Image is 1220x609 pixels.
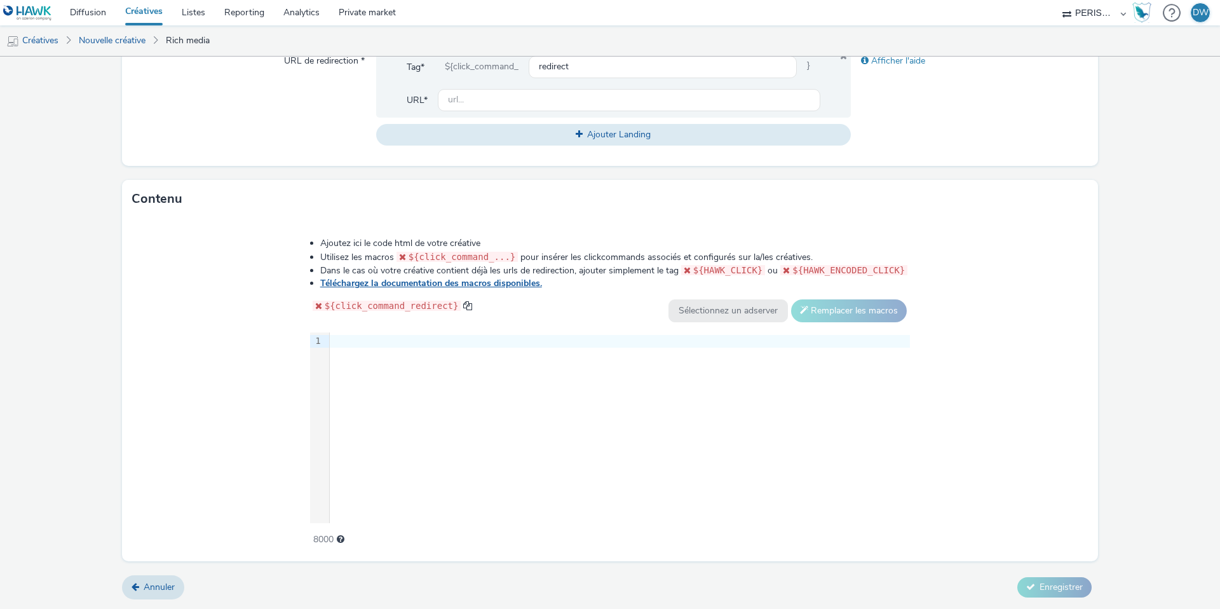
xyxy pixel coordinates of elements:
[320,264,911,277] li: Dans le cas où votre créative contient déjà les urls de redirection, ajouter simplement le tag ou
[279,50,370,67] label: URL de redirection *
[72,25,152,56] a: Nouvelle créative
[435,56,529,79] div: ${click_command_
[122,575,184,599] a: Annuler
[1040,581,1083,593] span: Enregistrer
[313,533,334,546] span: 8000
[792,265,905,275] span: ${HAWK_ENCODED_CLICK}
[587,128,651,140] span: Ajouter Landing
[144,581,175,593] span: Annuler
[310,335,323,348] div: 1
[851,50,1088,72] div: Afficher l'aide
[791,299,907,322] button: Remplacer les macros
[1132,3,1156,23] a: Hawk Academy
[438,89,820,111] input: url...
[325,301,459,311] span: ${click_command_redirect}
[320,250,911,264] li: Utilisez les macros pour insérer les clickcommands associés et configurés sur la/les créatives.
[1017,577,1092,598] button: Enregistrer
[3,5,52,21] img: undefined Logo
[132,189,182,209] h3: Contenu
[797,56,820,79] span: }
[6,35,19,48] img: mobile
[1193,3,1209,22] div: DW
[337,533,344,546] div: Longueur maximale conseillée 3000 caractères.
[1132,3,1151,23] img: Hawk Academy
[409,252,516,262] span: ${click_command_...}
[159,25,216,56] a: Rich media
[320,277,547,289] a: Téléchargez la documentation des macros disponibles.
[376,124,851,146] button: Ajouter Landing
[320,237,911,250] li: Ajoutez ici le code html de votre créative
[693,265,763,275] span: ${HAWK_CLICK}
[463,301,472,310] span: copy to clipboard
